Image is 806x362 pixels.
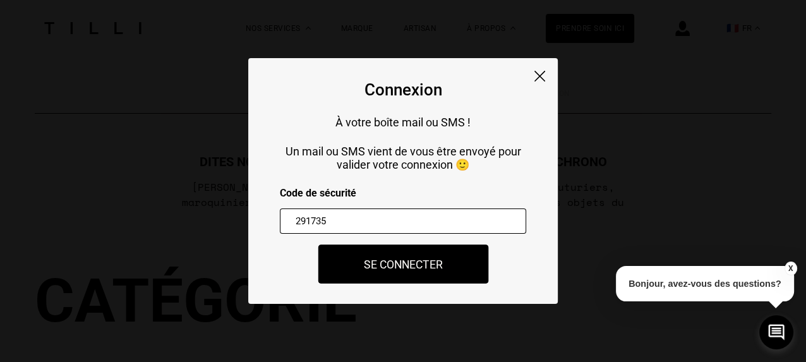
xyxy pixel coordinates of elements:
[364,80,442,99] div: Connexion
[534,71,545,81] img: close
[616,266,794,301] p: Bonjour, avez-vous des questions?
[280,187,526,199] p: Code de sécurité
[318,244,488,284] button: Se connecter
[280,116,526,129] p: À votre boîte mail ou SMS !
[784,262,797,275] button: X
[280,145,526,171] p: Un mail ou SMS vient de vous être envoyé pour valider votre connexion 🙂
